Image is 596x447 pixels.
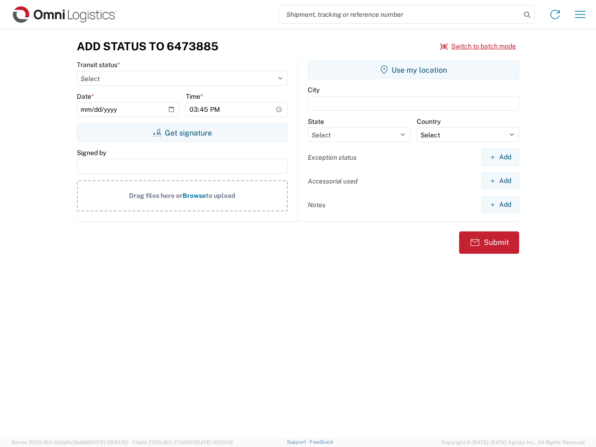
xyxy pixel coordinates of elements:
[11,440,128,445] span: Server: 2025.18.0-bb0e0c2bd68
[287,439,310,445] a: Support
[77,149,106,157] label: Signed by
[481,172,519,190] button: Add
[77,40,218,53] h3: Add Status to 6473885
[183,192,206,199] span: Browse
[308,201,325,209] label: Notes
[77,92,94,101] label: Date
[308,117,324,126] label: State
[417,117,440,126] label: Country
[129,192,183,199] span: Drag files here or
[308,153,357,162] label: Exception status
[441,438,585,447] span: Copyright © [DATE]-[DATE] Agistix Inc., All Rights Reserved
[206,192,236,199] span: to upload
[310,439,333,445] a: Feedback
[186,92,203,101] label: Time
[132,440,233,445] span: Client: 2025.18.0-27d3021
[481,196,519,213] button: Add
[481,149,519,166] button: Add
[308,61,519,79] button: Use my location
[89,440,128,445] span: [DATE] 09:52:52
[279,6,521,23] input: Shipment, tracking or reference number
[77,61,120,69] label: Transit status
[308,177,358,185] label: Accessorial used
[77,123,288,142] button: Get signature
[459,231,519,254] button: Submit
[195,440,233,445] span: [DATE] 10:20:09
[440,39,516,54] button: Switch to batch mode
[308,86,319,94] label: City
